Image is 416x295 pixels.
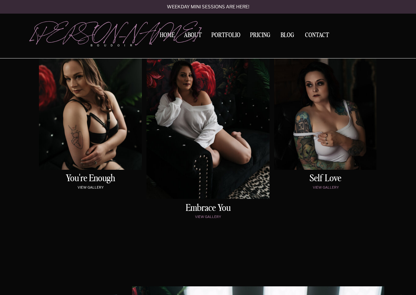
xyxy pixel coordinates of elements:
a: You're enough [40,174,141,184]
a: embrace You [156,203,260,213]
p: boudoir [91,43,142,48]
a: [PERSON_NAME] [31,22,142,41]
a: Self love [274,174,376,184]
a: Weekday mini sessions are here! [150,5,266,10]
a: view gallery [40,186,141,191]
a: BLOG [278,32,297,38]
a: Pricing [248,32,272,41]
a: view gallery [158,215,258,220]
a: view gallery [276,186,376,191]
a: Portfolio [209,32,243,41]
a: Contact [303,32,332,39]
